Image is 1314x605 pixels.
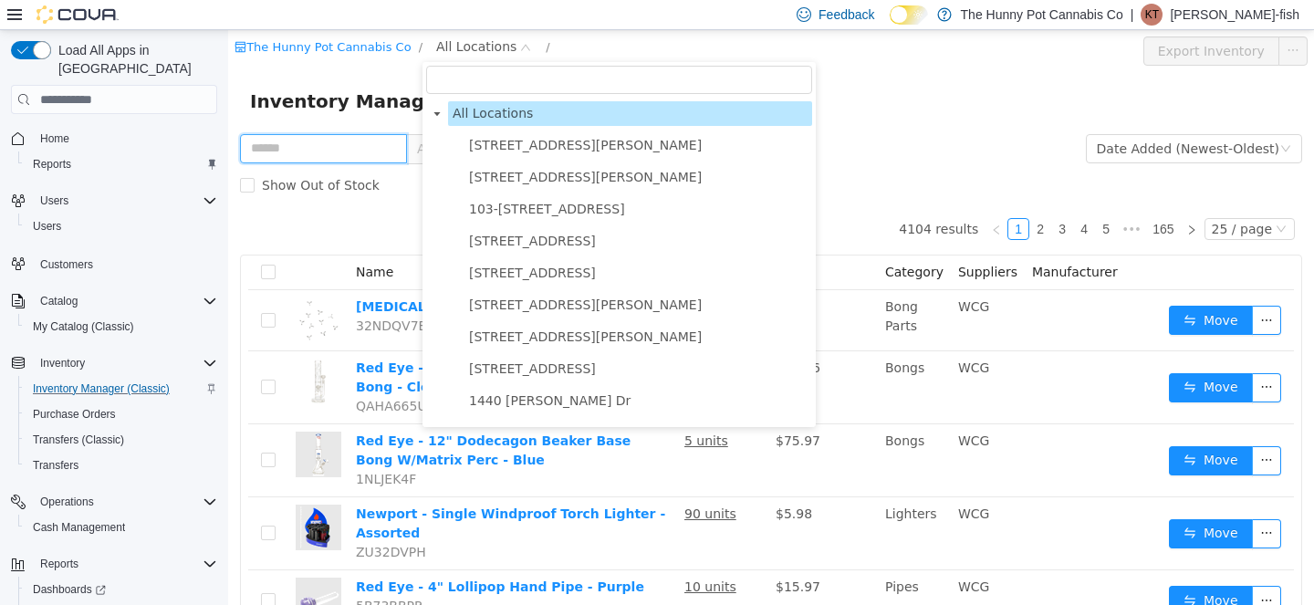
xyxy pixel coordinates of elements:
[26,403,123,425] a: Purchase Orders
[33,190,76,212] button: Users
[241,172,397,186] span: 103-[STREET_ADDRESS]
[241,363,402,378] span: 1440 [PERSON_NAME] Dr
[4,489,224,515] button: Operations
[18,214,224,239] button: Users
[198,36,584,64] input: filter select
[33,157,71,172] span: Reports
[220,71,584,96] span: All Locations
[730,403,761,418] span: WCG
[26,153,217,175] span: Reports
[650,260,723,321] td: Bong Parts
[40,193,68,208] span: Users
[26,429,217,451] span: Transfers (Classic)
[4,250,224,276] button: Customers
[241,299,474,314] span: [STREET_ADDRESS][PERSON_NAME]
[26,316,141,338] a: My Catalog (Classic)
[68,267,113,313] img: Red Eye - Small Jax Screen - 10 hero shot
[4,125,224,151] button: Home
[33,290,217,312] span: Catalog
[236,199,584,224] span: 114 King St
[4,188,224,214] button: Users
[26,148,159,162] span: Show Out of Stock
[18,427,224,453] button: Transfers (Classic)
[26,429,131,451] a: Transfers (Classic)
[51,41,217,78] span: Load All Apps in [GEOGRAPHIC_DATA]
[650,321,723,394] td: Bongs
[1141,4,1163,26] div: Kyla Townsend-fish
[241,108,474,122] span: [STREET_ADDRESS][PERSON_NAME]
[730,549,761,564] span: WCG
[26,215,68,237] a: Users
[889,188,918,210] li: Next 5 Pages
[68,329,113,374] img: Red Eye - 12" Hole-in-One Straight Tube Bong - Clear hero shot
[941,276,1025,305] button: icon: swapMove
[68,402,113,447] img: Red Eye - 12" Dodecagon Beaker Base Bong W/Matrix Perc - Blue hero shot
[241,235,368,250] span: [STREET_ADDRESS]
[33,319,134,334] span: My Catalog (Classic)
[941,343,1025,372] button: icon: swapMove
[40,495,94,509] span: Operations
[650,467,723,540] td: Lighters
[128,476,437,510] a: Newport - Single Windproof Torch Lighter - Assorted
[650,540,723,601] td: Pipes
[33,128,77,150] a: Home
[824,189,844,209] a: 3
[236,295,584,319] span: 1288 Ritson Rd N
[33,582,106,597] span: Dashboards
[890,5,928,25] input: Dark Mode
[36,5,119,24] img: Cova
[33,127,217,150] span: Home
[1024,416,1053,445] button: icon: ellipsis
[204,79,214,89] i: icon: caret-down
[26,378,177,400] a: Inventory Manager (Classic)
[6,11,18,23] i: icon: shop
[33,290,85,312] button: Catalog
[961,4,1123,26] p: The Hunny Pot Cannabis Co
[128,403,402,437] a: Red Eye - 12" Dodecagon Beaker Base Bong W/Matrix Perc - Blue
[1024,489,1053,518] button: icon: ellipsis
[26,316,217,338] span: My Catalog (Classic)
[4,551,224,577] button: Reports
[236,135,584,160] span: 101 James Snow Pkwy
[26,215,217,237] span: Users
[26,378,217,400] span: Inventory Manager (Classic)
[657,235,715,249] span: Category
[868,189,888,209] a: 5
[40,131,69,146] span: Home
[671,188,750,210] li: 4104 results
[191,10,194,24] span: /
[33,190,217,212] span: Users
[919,189,951,209] a: 165
[18,402,224,427] button: Purchase Orders
[318,10,321,24] span: /
[241,267,474,282] span: [STREET_ADDRESS][PERSON_NAME]
[236,327,584,351] span: 1405 Carling Ave
[730,269,761,284] span: WCG
[33,252,217,275] span: Customers
[128,369,199,383] span: QAHA665U
[941,556,1025,585] button: icon: swapMove
[4,350,224,376] button: Inventory
[33,553,86,575] button: Reports
[456,476,508,491] u: 90 units
[18,376,224,402] button: Inventory Manager (Classic)
[889,188,918,210] span: •••
[22,57,229,86] span: Inventory Manager
[128,269,413,284] a: [MEDICAL_DATA] - Small Jax Screen - 10
[241,331,368,346] span: [STREET_ADDRESS]
[801,188,823,210] li: 2
[4,288,224,314] button: Catalog
[650,394,723,467] td: Bongs
[1050,6,1079,36] button: icon: ellipsis
[763,194,774,205] i: icon: left
[802,189,822,209] a: 2
[236,167,584,192] span: 103-1405 Ottawa St N.
[953,188,975,210] li: Next Page
[128,235,165,249] span: Name
[730,235,789,249] span: Suppliers
[26,579,217,600] span: Dashboards
[780,189,800,209] a: 1
[941,416,1025,445] button: icon: swapMove
[941,489,1025,518] button: icon: swapMove
[33,219,61,234] span: Users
